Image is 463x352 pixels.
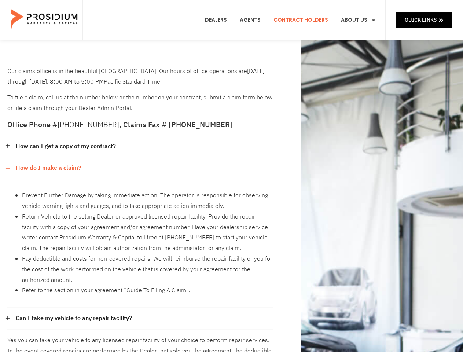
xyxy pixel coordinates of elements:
[22,254,273,285] li: Pay deductible and costs for non-covered repairs. We will reimburse the repair facility or you fo...
[16,313,132,324] a: Can I take my vehicle to any repair facility?
[199,7,382,34] nav: Menu
[7,66,273,87] p: Our claims office is in the beautiful [GEOGRAPHIC_DATA]. Our hours of office operations are Pacif...
[22,285,273,296] li: Refer to the section in your agreement “Guide To Filing A Claim”.
[396,12,452,28] a: Quick Links
[22,190,273,212] li: Prevent Further Damage by taking immediate action. The operator is responsible for observing vehi...
[22,212,273,254] li: Return Vehicle to the selling Dealer or approved licensed repair facility. Provide the repair fac...
[7,66,273,114] div: To file a claim, call us at the number below or the number on your contract, submit a claim form ...
[335,7,382,34] a: About Us
[7,157,273,179] div: How do I make a claim?
[199,7,232,34] a: Dealers
[405,15,437,25] span: Quick Links
[7,179,273,308] div: How do I make a claim?
[234,7,266,34] a: Agents
[16,163,81,173] a: How do I make a claim?
[16,141,116,152] a: How can I get a copy of my contract?
[7,136,273,158] div: How can I get a copy of my contract?
[7,121,273,128] h5: Office Phone # , Claims Fax # [PHONE_NUMBER]
[58,119,119,130] a: [PHONE_NUMBER]
[268,7,334,34] a: Contract Holders
[7,67,265,86] b: [DATE] through [DATE], 8:00 AM to 5:00 PM
[7,308,273,330] div: Can I take my vehicle to any repair facility?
